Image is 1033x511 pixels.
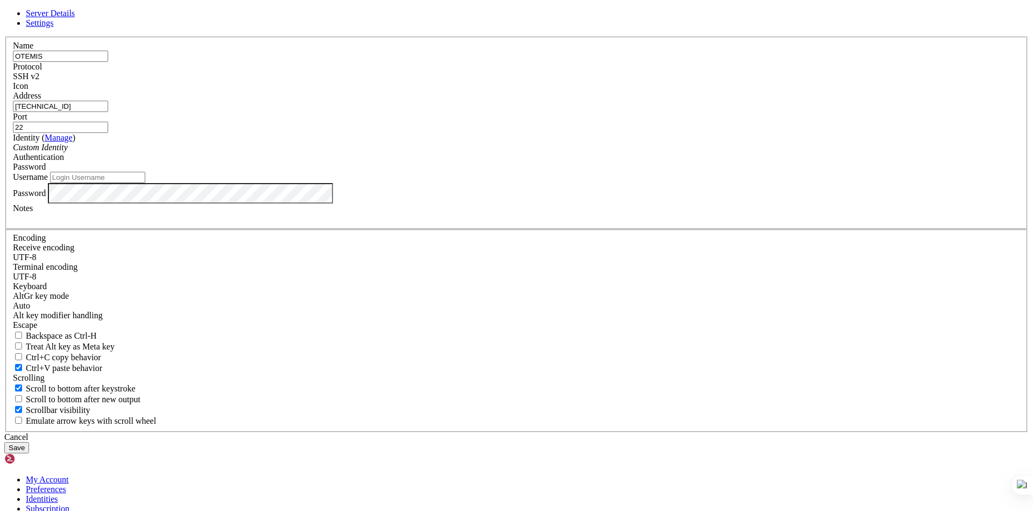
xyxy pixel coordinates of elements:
span: UTF-8 [13,253,37,262]
input: Treat Alt key as Meta key [15,342,22,349]
a: Manage [45,133,73,142]
label: Ctrl-C copies if true, send ^C to host if false. Ctrl-Shift-C sends ^C to host if true, copies if... [13,353,101,362]
label: Set the expected encoding for data received from the host. If the encodings do not match, visual ... [13,243,74,252]
a: Preferences [26,485,66,494]
label: Whether to scroll to the bottom on any keystroke. [13,384,136,393]
input: Ctrl+V paste behavior [15,364,22,371]
label: Encoding [13,233,46,242]
div: SSH v2 [13,72,1020,81]
span: ( ) [42,133,75,142]
label: If true, the backspace should send BS ('\x08', aka ^H). Otherwise the backspace key should send '... [13,331,97,340]
label: Ctrl+V pastes if true, sends ^V to host if false. Ctrl+Shift+V sends ^V to host if true, pastes i... [13,363,102,373]
label: Password [13,188,46,197]
input: Port Number [13,122,108,133]
img: Shellngn [4,453,66,464]
span: Ctrl+C copy behavior [26,353,101,362]
span: Scroll to bottom after new output [26,395,140,404]
label: Address [13,91,41,100]
span: Emulate arrow keys with scroll wheel [26,416,156,425]
a: My Account [26,475,69,484]
div: Password [13,162,1020,172]
a: Server Details [26,9,75,18]
input: Scrollbar visibility [15,406,22,413]
label: Protocol [13,62,42,71]
span: Ctrl+V paste behavior [26,363,102,373]
span: Treat Alt key as Meta key [26,342,115,351]
span: Escape [13,320,37,330]
label: Notes [13,204,33,213]
span: UTF-8 [13,272,37,281]
label: The default terminal encoding. ISO-2022 enables character map translations (like graphics maps). ... [13,262,77,271]
a: Settings [26,18,54,27]
input: Scroll to bottom after new output [15,395,22,402]
label: Icon [13,81,28,90]
div: Custom Identity [13,143,1020,152]
input: Login Username [50,172,145,183]
span: SSH v2 [13,72,39,81]
label: Authentication [13,152,64,162]
button: Save [4,442,29,453]
label: Name [13,41,33,50]
label: Identity [13,133,75,142]
label: Set the expected encoding for data received from the host. If the encodings do not match, visual ... [13,291,69,300]
label: Port [13,112,27,121]
span: Backspace as Ctrl-H [26,331,97,340]
label: Scrolling [13,373,45,382]
div: Auto [13,301,1020,311]
div: Escape [13,320,1020,330]
label: Whether the Alt key acts as a Meta key or as a distinct Alt key. [13,342,115,351]
label: The vertical scrollbar mode. [13,405,90,415]
span: Scrollbar visibility [26,405,90,415]
input: Emulate arrow keys with scroll wheel [15,417,22,424]
input: Host Name or IP [13,101,108,112]
input: Scroll to bottom after keystroke [15,384,22,391]
label: Scroll to bottom after new output. [13,395,140,404]
label: Controls how the Alt key is handled. Escape: Send an ESC prefix. 8-Bit: Add 128 to the typed char... [13,311,103,320]
div: Cancel [4,432,1029,442]
label: Username [13,172,48,181]
input: Server Name [13,51,108,62]
a: Identities [26,494,58,503]
span: Scroll to bottom after keystroke [26,384,136,393]
input: Ctrl+C copy behavior [15,353,22,360]
span: Password [13,162,46,171]
div: UTF-8 [13,272,1020,282]
i: Custom Identity [13,143,68,152]
span: Auto [13,301,30,310]
label: Keyboard [13,282,47,291]
input: Backspace as Ctrl-H [15,332,22,339]
div: UTF-8 [13,253,1020,262]
label: When using the alternative screen buffer, and DECCKM (Application Cursor Keys) is active, mouse w... [13,416,156,425]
